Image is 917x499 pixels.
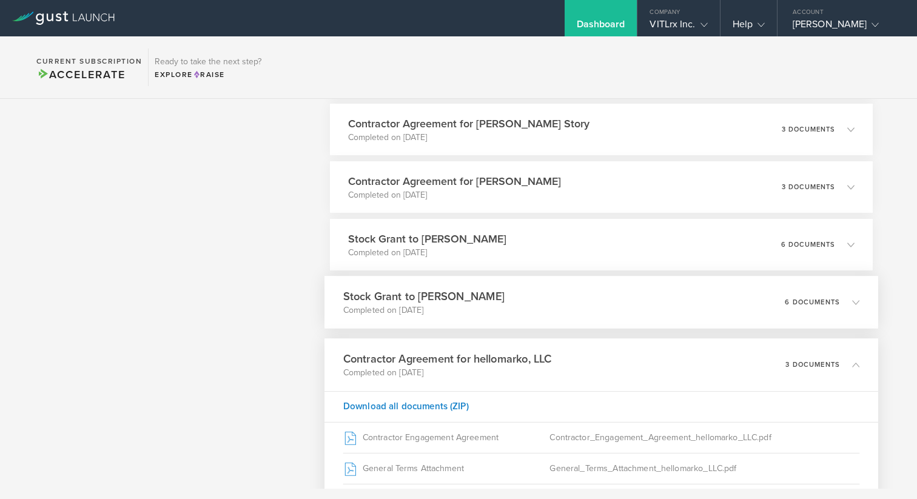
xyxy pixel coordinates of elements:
[343,423,549,453] div: Contractor Engagement Agreement
[348,173,561,189] h3: Contractor Agreement for [PERSON_NAME]
[343,454,549,484] div: General Terms Attachment
[343,350,551,367] h3: Contractor Agreement for hellomarko, LLC
[782,126,835,133] p: 3 documents
[549,423,859,453] div: Contractor_Engagement_Agreement_hellomarko_LLC.pdf
[733,18,765,36] div: Help
[348,231,506,247] h3: Stock Grant to [PERSON_NAME]
[148,49,267,86] div: Ready to take the next step?ExploreRaise
[785,299,840,306] p: 6 documents
[343,367,551,379] p: Completed on [DATE]
[650,18,707,36] div: VITLrx Inc.
[782,184,835,190] p: 3 documents
[193,70,225,79] span: Raise
[793,18,896,36] div: [PERSON_NAME]
[343,304,504,316] p: Completed on [DATE]
[577,18,625,36] div: Dashboard
[155,69,261,80] div: Explore
[343,288,504,304] h3: Stock Grant to [PERSON_NAME]
[785,361,840,368] p: 3 documents
[348,116,589,132] h3: Contractor Agreement for [PERSON_NAME] Story
[549,454,859,484] div: General_Terms_Attachment_hellomarko_LLC.pdf
[348,189,561,201] p: Completed on [DATE]
[36,58,142,65] h2: Current Subscription
[781,241,835,248] p: 6 documents
[324,391,878,422] div: Download all documents (ZIP)
[348,247,506,259] p: Completed on [DATE]
[856,441,917,499] iframe: Chat Widget
[348,132,589,144] p: Completed on [DATE]
[36,68,125,81] span: Accelerate
[155,58,261,66] h3: Ready to take the next step?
